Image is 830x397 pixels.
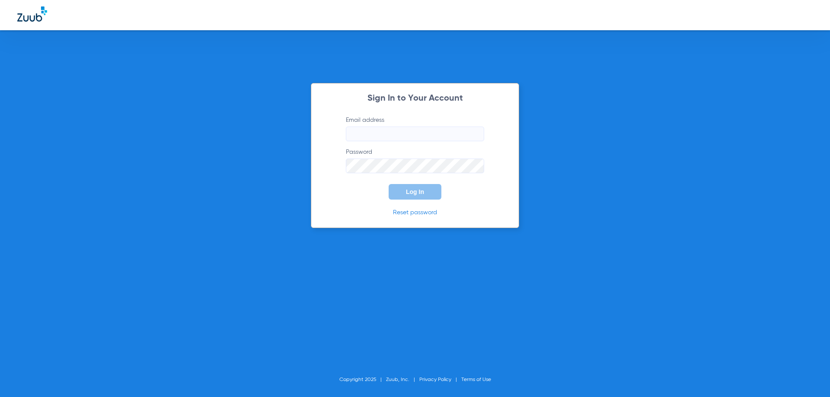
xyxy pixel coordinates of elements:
img: Zuub Logo [17,6,47,22]
a: Privacy Policy [419,377,451,382]
label: Password [346,148,484,173]
a: Terms of Use [461,377,491,382]
h2: Sign In to Your Account [333,94,497,103]
li: Zuub, Inc. [386,375,419,384]
button: Log In [389,184,441,200]
input: Email address [346,127,484,141]
iframe: Chat Widget [787,356,830,397]
label: Email address [346,116,484,141]
span: Log In [406,188,424,195]
input: Password [346,159,484,173]
a: Reset password [393,210,437,216]
li: Copyright 2025 [339,375,386,384]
